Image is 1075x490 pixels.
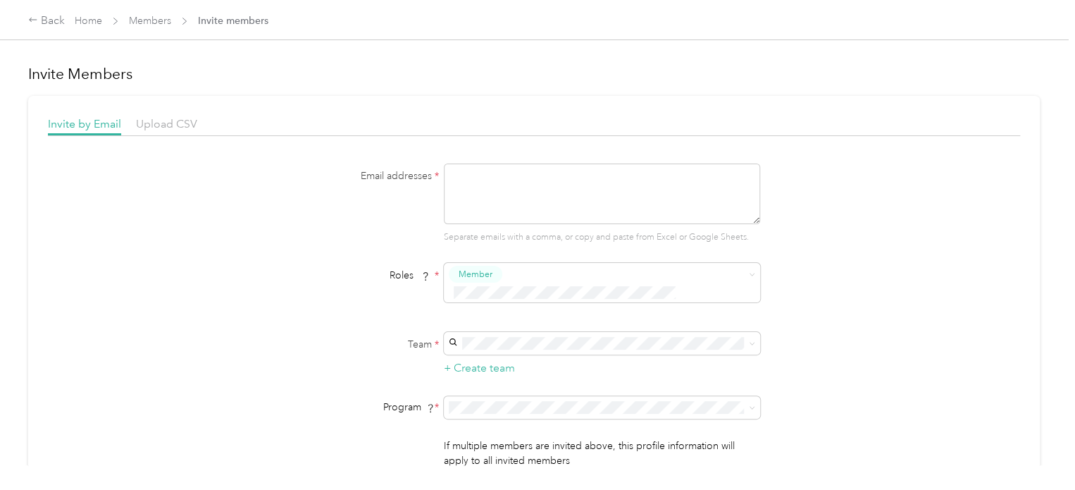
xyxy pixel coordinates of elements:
[198,13,268,28] span: Invite members
[28,13,65,30] div: Back
[444,439,760,468] p: If multiple members are invited above, this profile information will apply to all invited members
[459,268,492,281] span: Member
[444,360,515,377] button: + Create team
[28,64,1040,84] h1: Invite Members
[75,15,102,27] a: Home
[136,117,197,130] span: Upload CSV
[129,15,171,27] a: Members
[263,169,439,183] label: Email addresses
[385,264,435,286] span: Roles
[263,337,439,352] label: Team
[996,411,1075,490] iframe: Everlance-gr Chat Button Frame
[263,400,439,415] div: Program
[48,117,121,130] span: Invite by Email
[449,266,502,283] button: Member
[444,231,760,244] p: Separate emails with a comma, or copy and paste from Excel or Google Sheets.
